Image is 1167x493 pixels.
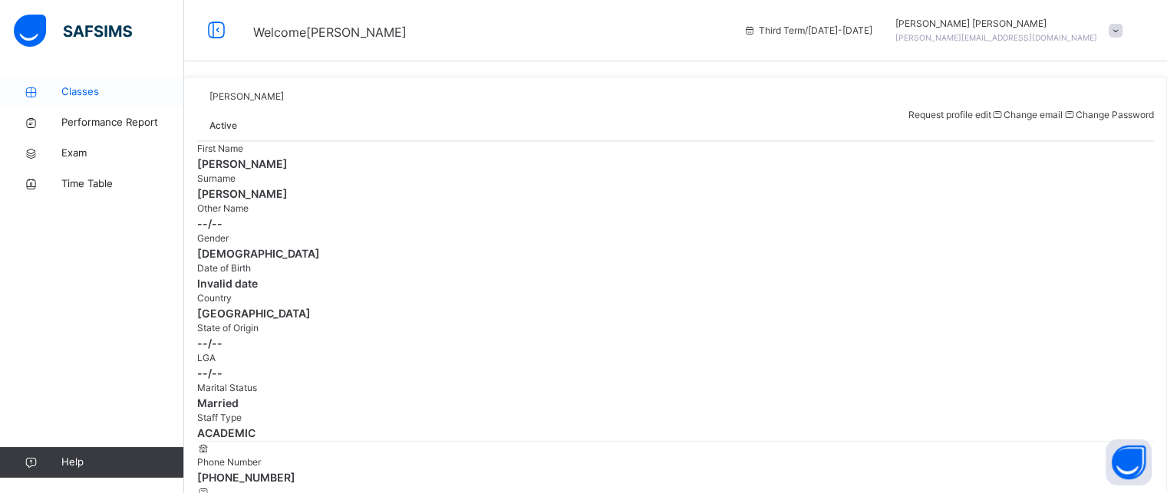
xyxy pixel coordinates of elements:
[61,455,183,470] span: Help
[197,456,261,468] span: Phone Number
[197,202,249,214] span: Other Name
[61,176,184,192] span: Time Table
[197,156,1154,172] span: [PERSON_NAME]
[197,322,259,334] span: State of Origin
[197,412,242,423] span: Staff Type
[209,120,237,131] span: Active
[209,90,284,102] span: [PERSON_NAME]
[895,17,1097,31] span: [PERSON_NAME] [PERSON_NAME]
[197,365,1154,381] span: --/--
[197,469,1154,485] span: [PHONE_NUMBER]
[61,115,184,130] span: Performance Report
[197,292,232,304] span: Country
[14,15,132,47] img: safsims
[197,262,251,274] span: Date of Birth
[197,352,216,363] span: LGA
[61,146,184,161] span: Exam
[1004,109,1063,120] span: Change email
[197,245,1154,261] span: [DEMOGRAPHIC_DATA]
[1076,109,1154,120] span: Change Password
[743,24,872,38] span: session/term information
[888,17,1130,44] div: Hafiz IbrahimAli
[908,109,991,120] span: Request profile edit
[197,143,243,154] span: First Name
[197,305,1154,321] span: [GEOGRAPHIC_DATA]
[895,33,1097,42] span: [PERSON_NAME][EMAIL_ADDRESS][DOMAIN_NAME]
[197,232,229,244] span: Gender
[253,25,407,40] span: Welcome [PERSON_NAME]
[197,215,1154,232] span: --/--
[197,335,1154,351] span: --/--
[197,173,236,184] span: Surname
[197,425,1154,441] span: ACADEMIC
[1106,439,1152,485] button: Open asap
[197,395,1154,411] span: Married
[197,382,257,393] span: Marital Status
[197,186,1154,202] span: [PERSON_NAME]
[197,275,1154,291] span: Invalid date
[61,84,184,100] span: Classes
